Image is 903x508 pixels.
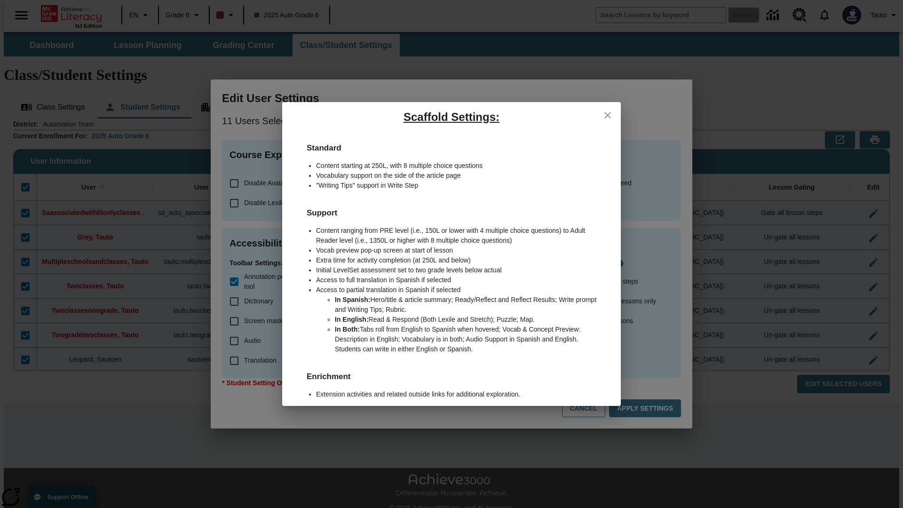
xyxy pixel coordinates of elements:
[297,132,606,154] h6: Standard
[316,255,606,265] li: Extra time for activity completion (at 250L and below)
[316,226,606,246] li: Content ranging from PRE level (i.e., 150L or lower with 4 multiple choice questions) to Adult Re...
[335,295,606,315] li: Hero/title & article summary; Ready/Reflect and Reflect Results; Write prompt and Writing Tips; R...
[316,171,606,181] li: Vocabulary support on the side of the article page
[598,106,617,125] button: close
[316,246,606,255] li: Vocab preview pop-up screen at start of lesson
[316,285,606,295] li: Access to partial translation in Spanish if selected
[335,315,606,325] li: Read & Respond (Both Lexile and Stretch); Puzzle; Map.
[335,325,360,333] b: In Both:
[316,161,606,171] li: Content starting at 250L, with 8 multiple choice questions
[335,316,369,323] b: In English:
[282,102,621,132] h5: Scaffold Settings:
[335,296,370,303] b: In Spanish:
[297,361,606,383] h6: Enrichment
[335,325,606,354] li: Tabs roll from English to Spanish when hovered; Vocab & Concept Preview: Description in English; ...
[316,181,606,190] li: "Writing Tips" support in Write Step
[297,197,606,219] h6: Support
[316,275,606,285] li: Access to full translation in Spanish if selected
[316,389,606,399] li: Extension activities and related outside links for additional exploration.
[316,265,606,275] li: Initial LevelSet assessment set to two grade levels below actual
